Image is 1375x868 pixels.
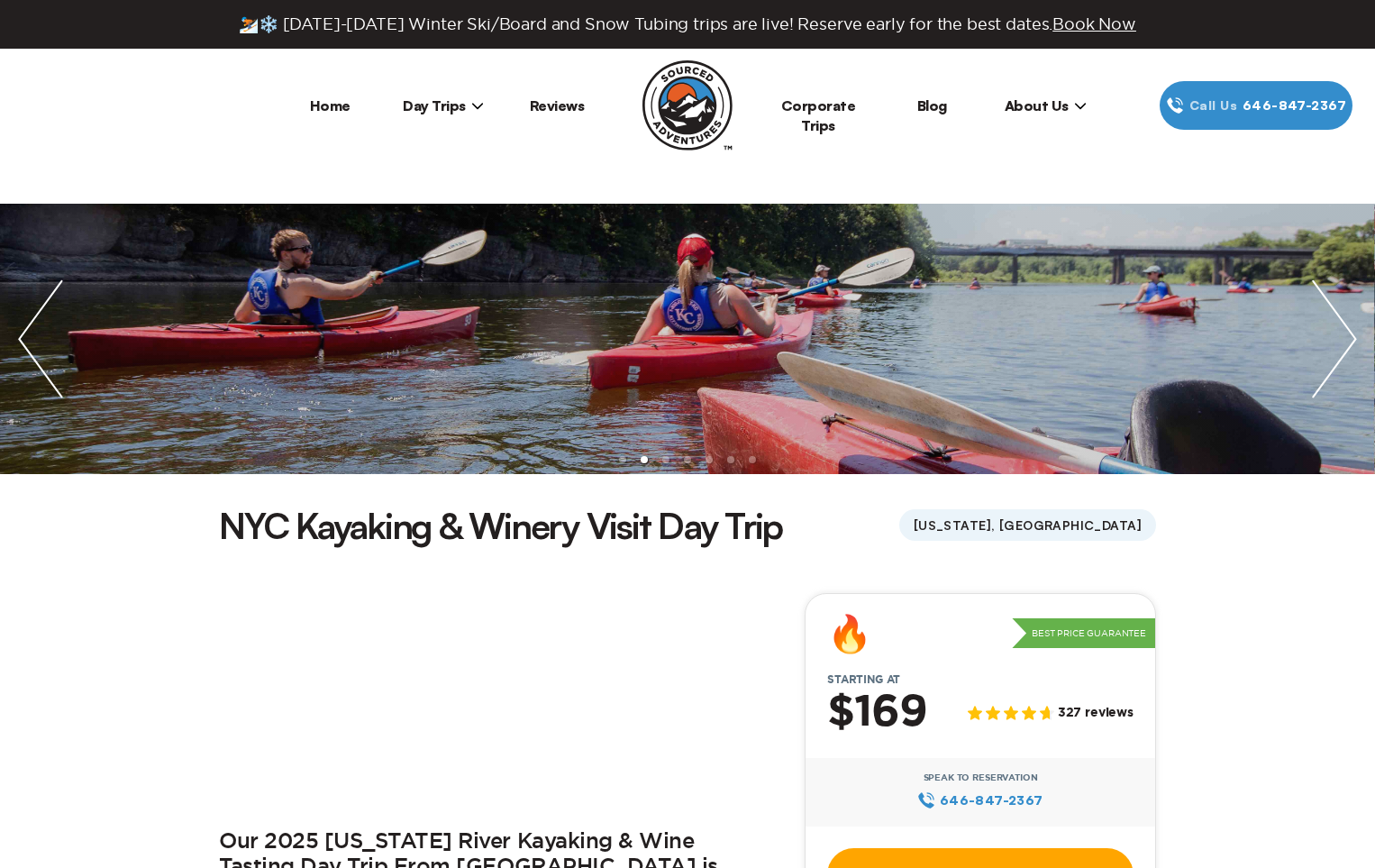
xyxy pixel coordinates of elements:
li: slide item 5 [706,456,713,463]
li: slide item 3 [662,456,669,463]
div: 🔥 [827,616,872,652]
a: Corporate Trips [781,96,856,134]
li: slide item 2 [641,456,648,463]
span: Call Us [1184,96,1243,115]
a: 646‍-847‍-2367 [917,790,1043,810]
span: ⛷️❄️ [DATE]-[DATE] Winter Ski/Board and Snow Tubing trips are live! Reserve early for the best da... [239,14,1136,34]
span: 327 reviews [1058,706,1134,721]
li: slide item 6 [727,456,734,463]
h1: NYC Kayaking & Winery Visit Day Trip [219,501,782,550]
a: Call Us646‍-847‍-2367 [1160,81,1352,130]
span: 646‍-847‍-2367 [940,790,1043,810]
span: Speak to Reservation [924,772,1038,783]
p: Best Price Guarantee [1012,618,1155,649]
span: Day Trips [403,96,484,114]
span: 646‍-847‍-2367 [1243,96,1346,115]
a: Reviews [530,96,585,114]
a: Blog [917,96,947,114]
h2: $169 [827,690,927,736]
span: [US_STATE], [GEOGRAPHIC_DATA] [899,509,1156,541]
a: Home [310,96,351,114]
li: slide item 1 [619,456,626,463]
li: slide item 7 [749,456,756,463]
img: next slide / item [1294,204,1375,474]
span: Book Now [1052,15,1136,32]
li: slide item 4 [684,456,691,463]
span: Starting at [806,673,922,686]
img: Sourced Adventures company logo [642,60,733,151]
span: About Us [1005,96,1087,114]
